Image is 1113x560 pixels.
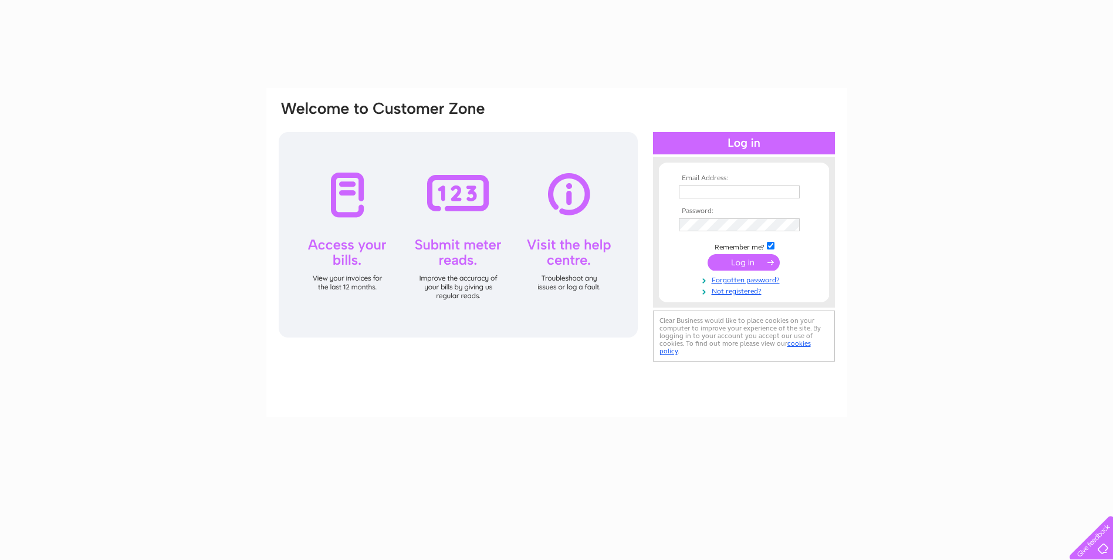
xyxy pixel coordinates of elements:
[708,254,780,271] input: Submit
[676,240,812,252] td: Remember me?
[653,311,835,362] div: Clear Business would like to place cookies on your computer to improve your experience of the sit...
[676,174,812,183] th: Email Address:
[679,274,812,285] a: Forgotten password?
[659,339,811,355] a: cookies policy
[679,285,812,296] a: Not registered?
[676,207,812,215] th: Password:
